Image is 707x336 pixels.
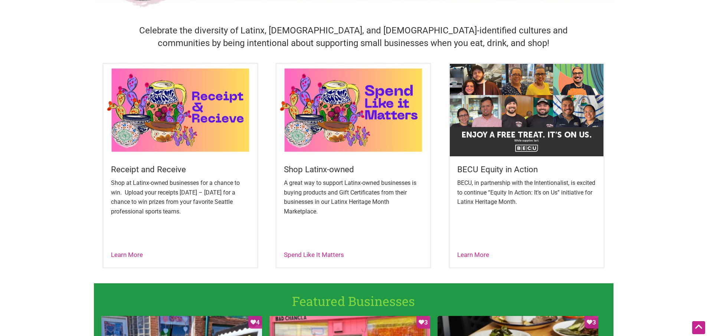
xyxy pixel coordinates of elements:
img: Latinx / Hispanic Heritage Month [104,64,257,156]
img: Latinx / Hispanic Heritage Month [276,64,430,156]
h5: BECU Equity in Action [457,164,596,175]
div: Scroll Back to Top [692,321,705,334]
a: Learn More [111,251,143,258]
h5: Receipt and Receive [111,164,250,175]
a: Spend Like It Matters [284,251,344,258]
h1: Featured Businesses [100,292,608,310]
p: BECU, in partnership with the Intentionalist, is excited to continue “Equity In Action: It’s on U... [457,178,596,207]
p: Shop at Latinx-owned businesses for a chance to win. Upload your receipts [DATE] – [DATE] for a c... [111,178,250,216]
p: A great way to support Latinx-owned businesses is buying products and Gift Certificates from thei... [284,178,423,216]
h4: Celebrate the diversity of Latinx, [DEMOGRAPHIC_DATA], and [DEMOGRAPHIC_DATA]-identified cultures... [120,25,587,49]
img: Equity in Action - Latinx Heritage Month [450,64,603,156]
a: Learn More [457,251,489,258]
h5: Shop Latinx-owned [284,164,423,175]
